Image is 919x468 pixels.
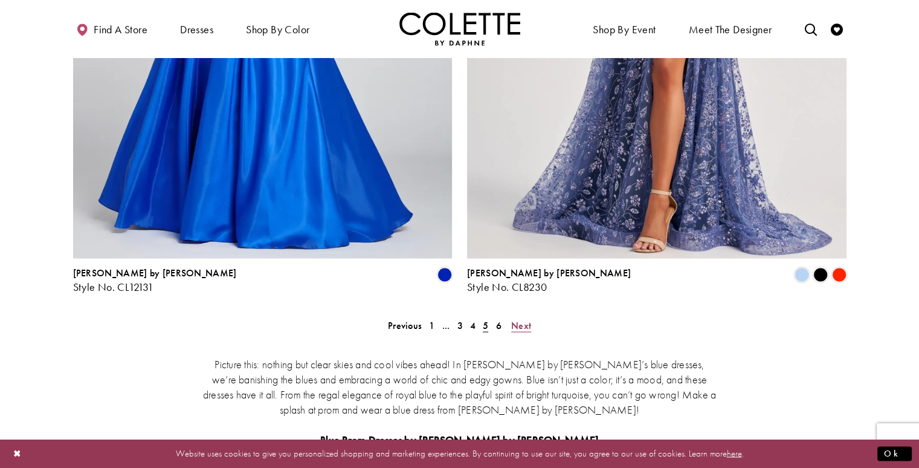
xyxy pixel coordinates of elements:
[73,279,154,293] span: Style No. CL12131
[593,24,656,36] span: Shop By Event
[813,267,828,282] i: Black
[73,12,150,45] a: Find a store
[832,267,846,282] i: Scarlet
[479,316,492,334] span: Current page
[384,316,425,334] a: Prev Page
[457,319,462,331] span: 3
[467,279,547,293] span: Style No. CL8230
[7,443,28,464] button: Close Dialog
[686,12,775,45] a: Meet the designer
[689,24,772,36] span: Meet the designer
[801,12,819,45] a: Toggle search
[425,316,438,334] a: 1
[466,316,479,334] a: 4
[453,316,466,334] a: 3
[388,319,422,331] span: Previous
[73,266,237,279] span: [PERSON_NAME] by [PERSON_NAME]
[442,319,450,331] span: ...
[470,319,476,331] span: 4
[467,266,631,279] span: [PERSON_NAME] by [PERSON_NAME]
[727,447,742,460] a: here
[399,12,520,45] img: Colette by Daphne
[87,446,832,462] p: Website uses cookies to give you personalized shopping and marketing experiences. By continuing t...
[246,24,309,36] span: Shop by color
[508,316,535,334] a: Next Page
[828,12,846,45] a: Check Wishlist
[437,267,452,282] i: Royal Blue
[495,319,501,331] span: 6
[877,446,912,461] button: Submit Dialog
[590,12,659,45] span: Shop By Event
[439,316,454,334] a: ...
[483,319,488,331] span: 5
[180,24,213,36] span: Dresses
[511,319,531,331] span: Next
[94,24,147,36] span: Find a store
[73,267,237,293] div: Colette by Daphne Style No. CL12131
[492,316,505,334] a: 6
[467,267,631,293] div: Colette by Daphne Style No. CL8230
[177,12,216,45] span: Dresses
[203,356,717,417] p: Picture this: nothing but clear skies and cool vibes ahead! In [PERSON_NAME] by [PERSON_NAME]’s b...
[795,267,809,282] i: Periwinkle
[320,432,599,446] strong: Blue Prom Dresses by [PERSON_NAME] by [PERSON_NAME]
[243,12,312,45] span: Shop by color
[429,319,434,331] span: 1
[399,12,520,45] a: Visit Home Page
